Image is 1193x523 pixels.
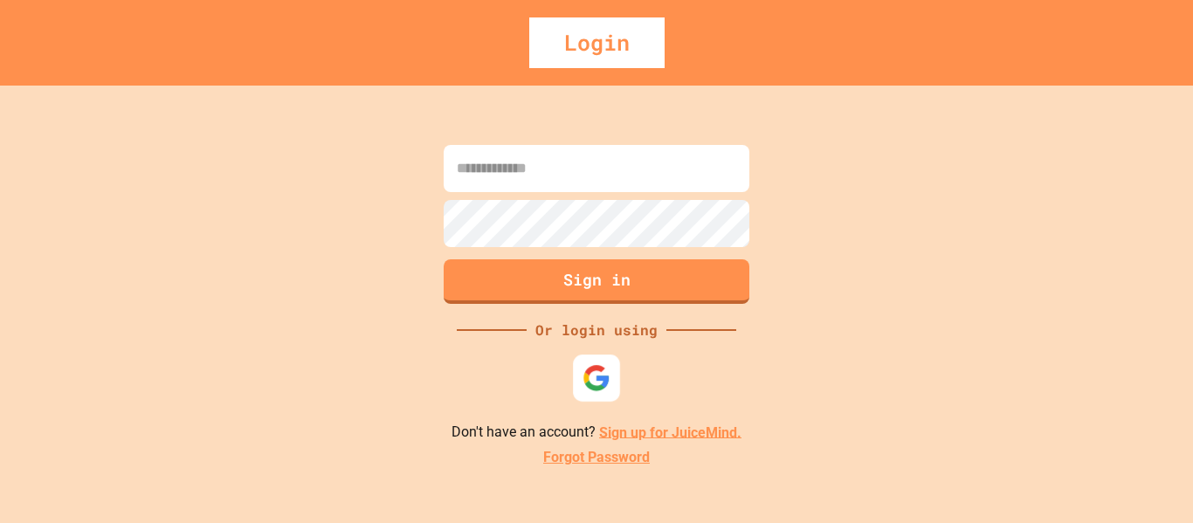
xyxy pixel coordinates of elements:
div: Or login using [527,320,666,341]
a: Sign up for JuiceMind. [599,423,741,440]
div: Login [529,17,665,68]
button: Sign in [444,259,749,304]
a: Forgot Password [543,447,650,468]
p: Don't have an account? [452,422,741,444]
img: google-icon.svg [583,363,610,391]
